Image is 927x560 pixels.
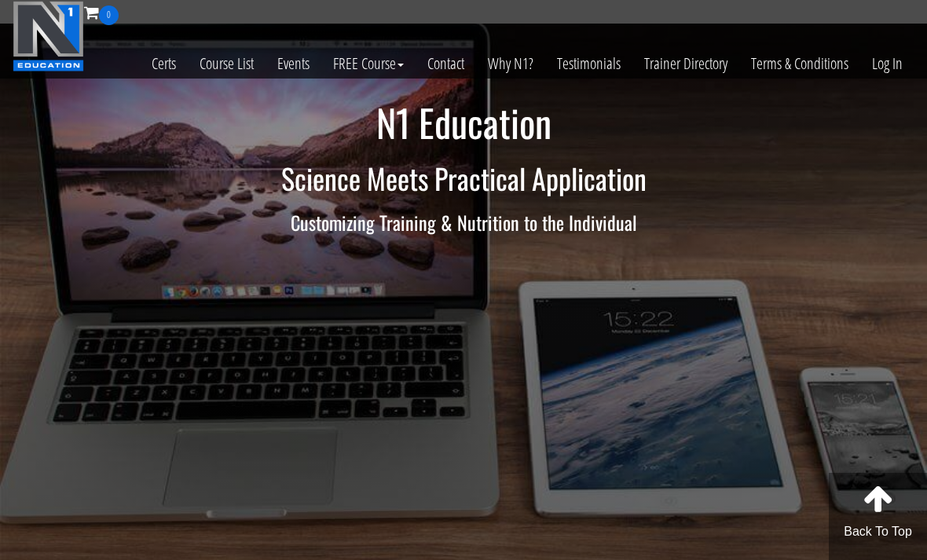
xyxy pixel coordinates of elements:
a: Testimonials [545,25,632,102]
a: Trainer Directory [632,25,739,102]
h2: Science Meets Practical Application [12,163,915,194]
a: Why N1? [476,25,545,102]
h3: Customizing Training & Nutrition to the Individual [12,212,915,232]
a: Terms & Conditions [739,25,860,102]
a: Log In [860,25,914,102]
a: Contact [416,25,476,102]
a: Course List [188,25,266,102]
a: FREE Course [321,25,416,102]
img: n1-education [13,1,84,71]
a: 0 [84,2,119,23]
h1: N1 Education [12,102,915,144]
a: Certs [140,25,188,102]
span: 0 [99,5,119,25]
a: Events [266,25,321,102]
